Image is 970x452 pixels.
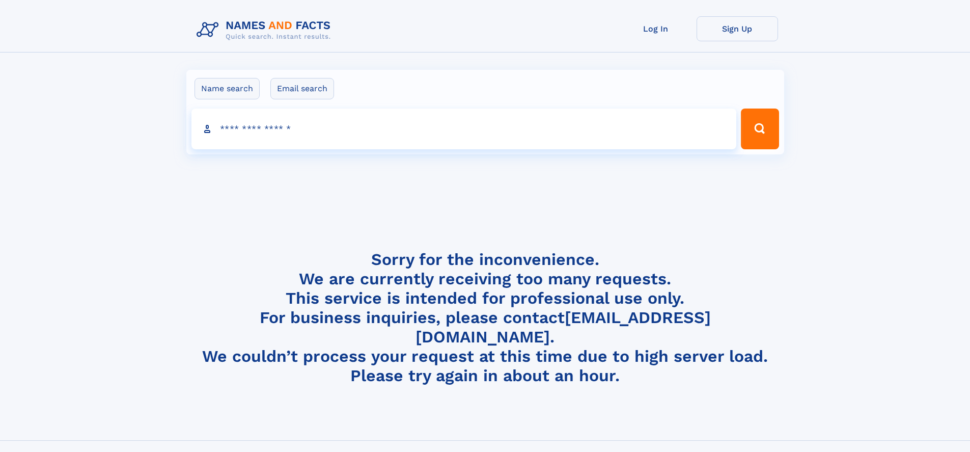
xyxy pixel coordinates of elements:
[195,78,260,99] label: Name search
[192,16,339,44] img: Logo Names and Facts
[741,109,779,149] button: Search Button
[192,250,778,386] h4: Sorry for the inconvenience. We are currently receiving too many requests. This service is intend...
[615,16,697,41] a: Log In
[697,16,778,41] a: Sign Up
[191,109,737,149] input: search input
[270,78,334,99] label: Email search
[415,308,711,347] a: [EMAIL_ADDRESS][DOMAIN_NAME]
